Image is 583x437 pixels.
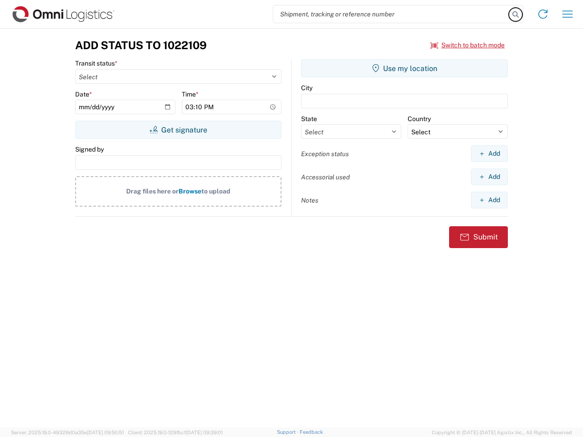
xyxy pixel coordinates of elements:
[301,196,318,204] label: Notes
[182,90,199,98] label: Time
[75,145,104,153] label: Signed by
[449,226,508,248] button: Submit
[300,429,323,435] a: Feedback
[126,188,179,195] span: Drag files here or
[301,150,349,158] label: Exception status
[75,59,118,67] label: Transit status
[75,121,281,139] button: Get signature
[408,115,431,123] label: Country
[471,192,508,208] button: Add
[273,5,509,23] input: Shipment, tracking or reference number
[179,188,201,195] span: Browse
[471,168,508,185] button: Add
[430,38,505,53] button: Switch to batch mode
[301,173,350,181] label: Accessorial used
[75,39,207,52] h3: Add Status to 1022109
[277,429,300,435] a: Support
[128,430,223,435] span: Client: 2025.19.0-129fbcf
[186,430,223,435] span: [DATE] 09:39:01
[301,59,508,77] button: Use my location
[301,84,312,92] label: City
[432,428,572,437] span: Copyright © [DATE]-[DATE] Agistix Inc., All Rights Reserved
[87,430,124,435] span: [DATE] 09:50:51
[75,90,92,98] label: Date
[11,430,124,435] span: Server: 2025.19.0-49328d0a35e
[471,145,508,162] button: Add
[301,115,317,123] label: State
[201,188,230,195] span: to upload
